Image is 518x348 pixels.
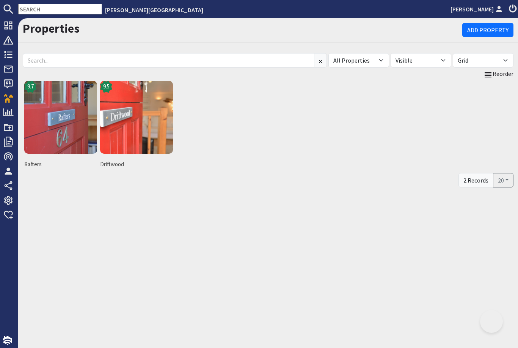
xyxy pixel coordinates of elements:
[18,4,102,14] input: SEARCH
[99,79,174,172] a: Driftwood's icon9.5Driftwood
[23,21,80,36] a: Properties
[100,81,173,154] img: Driftwood's icon
[462,23,513,37] a: Add Property
[458,173,493,187] div: 2 Records
[24,160,97,169] span: Rafters
[451,5,504,14] a: [PERSON_NAME]
[103,82,110,91] span: 9.5
[3,336,12,345] img: staytech_i_w-64f4e8e9ee0a9c174fd5317b4b171b261742d2d393467e5bdba4413f4f884c10.svg
[27,82,34,91] span: 9.7
[23,53,314,68] input: Search...
[493,173,513,187] button: 20
[105,6,203,14] a: [PERSON_NAME][GEOGRAPHIC_DATA]
[100,160,173,169] span: Driftwood
[483,69,513,79] a: Reorder
[480,310,503,333] iframe: Toggle Customer Support
[23,79,99,172] a: Rafters's icon9.7Rafters
[24,81,97,154] img: Rafters's icon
